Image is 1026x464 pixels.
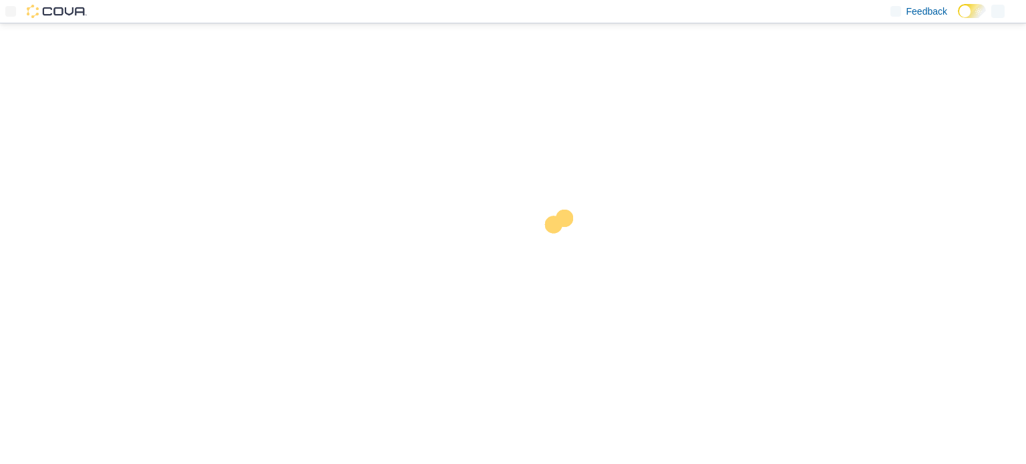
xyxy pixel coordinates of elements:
[906,5,947,18] span: Feedback
[958,4,986,18] input: Dark Mode
[27,5,87,18] img: Cova
[513,200,613,300] img: cova-loader
[958,18,959,19] span: Dark Mode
